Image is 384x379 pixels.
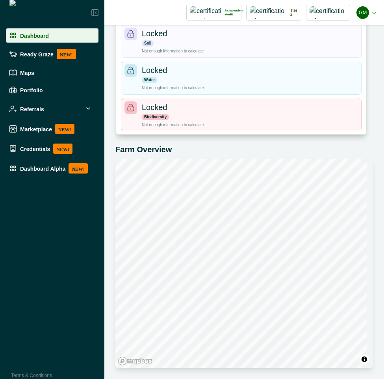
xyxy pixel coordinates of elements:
[20,126,52,132] p: Marketplace
[142,101,167,113] p: Locked
[6,65,98,80] a: Maps
[142,28,167,39] p: Locked
[20,146,50,152] p: Credentials
[186,5,241,21] button: certification logoIndependent Audit
[142,48,204,54] p: Not enough information to calculate
[20,32,49,39] p: Dashboard
[20,87,43,93] p: Portfolio
[290,9,298,17] p: Tier 2
[190,6,222,19] img: certification logo
[360,355,369,364] button: Toggle attribution
[6,28,98,43] a: Dashboard
[142,64,167,76] p: Locked
[225,9,244,17] p: Independent Audit
[20,106,44,112] p: Referrals
[6,160,98,177] a: Dashboard AlphaNEW!
[142,114,169,120] p: Biodiversity
[6,121,98,137] a: MarketplaceNEW!
[310,6,347,19] img: certification logo
[142,122,204,128] p: Not enough information to calculate
[115,145,373,154] h5: Farm Overview
[57,49,76,59] p: NEW!
[6,46,98,62] a: Ready GrazeNEW!
[20,165,65,172] p: Dashboard Alpha
[118,357,152,366] a: Mapbox logo
[55,124,74,134] p: NEW!
[115,159,367,368] canvas: Map
[142,40,154,47] p: Soil
[142,77,157,83] p: Water
[6,140,98,157] a: CredentialsNEW!
[53,144,72,154] p: NEW!
[250,6,287,19] img: certification logo
[6,83,98,97] a: Portfolio
[69,163,88,174] p: NEW!
[142,85,204,91] p: Not enough information to calculate
[20,51,54,57] p: Ready Graze
[20,69,34,76] p: Maps
[11,373,52,378] a: Terms & Conditions
[356,3,376,22] button: Gayathri Menakath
